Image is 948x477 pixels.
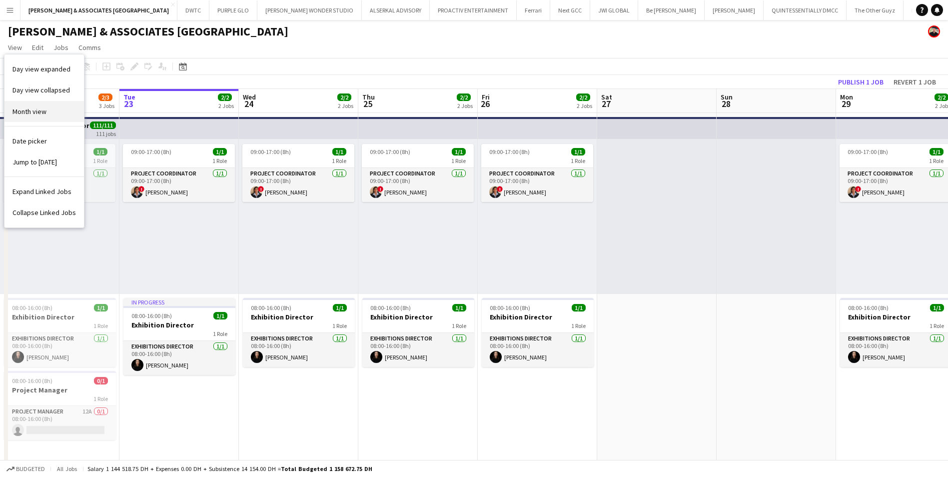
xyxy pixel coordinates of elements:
[3,144,115,202] app-job-card: 09:00-17:00 (8h)1/11 RoleProject Coordinator1/109:00-17:00 (8h)![PERSON_NAME]
[719,98,733,109] span: 28
[929,157,944,164] span: 1 Role
[4,371,116,440] app-job-card: 08:00-16:00 (8h)0/1Project Manager1 RoleProject Manager12A0/108:00-16:00 (8h)
[4,58,84,79] a: Day view expanded
[337,93,351,101] span: 2/2
[12,136,47,145] span: Date picker
[890,75,940,88] button: Revert 1 job
[78,43,101,52] span: Comms
[93,395,108,402] span: 1 Role
[258,186,264,192] span: !
[362,333,474,367] app-card-role: Exhibitions Director1/108:00-16:00 (8h)[PERSON_NAME]
[834,75,888,88] button: Publish 1 job
[481,168,593,202] app-card-role: Project Coordinator1/109:00-17:00 (8h)![PERSON_NAME]
[482,333,594,367] app-card-role: Exhibitions Director1/108:00-16:00 (8h)[PERSON_NAME]
[362,298,474,367] div: 08:00-16:00 (8h)1/1Exhibition Director1 RoleExhibitions Director1/108:00-16:00 (8h)[PERSON_NAME]
[12,187,71,196] span: Expand Linked Jobs
[571,322,586,329] span: 1 Role
[20,0,177,20] button: [PERSON_NAME] & ASSOCIATES [GEOGRAPHIC_DATA]
[213,312,227,319] span: 1/1
[96,129,116,137] div: 111 jobs
[138,186,144,192] span: !
[482,298,594,367] app-job-card: 08:00-16:00 (8h)1/1Exhibition Director1 RoleExhibitions Director1/108:00-16:00 (8h)[PERSON_NAME]
[848,304,889,311] span: 08:00-16:00 (8h)
[243,298,355,367] app-job-card: 08:00-16:00 (8h)1/1Exhibition Director1 RoleExhibitions Director1/108:00-16:00 (8h)[PERSON_NAME]
[4,202,84,223] a: Collapse Linked Jobs
[28,41,47,54] a: Edit
[8,43,22,52] span: View
[177,0,209,20] button: DWTC
[362,144,474,202] app-job-card: 09:00-17:00 (8h)1/11 RoleProject Coordinator1/109:00-17:00 (8h)![PERSON_NAME]
[122,98,135,109] span: 23
[131,148,171,155] span: 09:00-17:00 (8h)
[482,312,594,321] h3: Exhibition Director
[4,385,116,394] h3: Project Manager
[930,304,944,311] span: 1/1
[550,0,590,20] button: Next GCC
[571,157,585,164] span: 1 Role
[362,312,474,321] h3: Exhibition Director
[123,341,235,375] app-card-role: Exhibitions Director1/108:00-16:00 (8h)[PERSON_NAME]
[93,148,107,155] span: 1/1
[452,304,466,311] span: 1/1
[370,304,411,311] span: 08:00-16:00 (8h)
[16,465,45,472] span: Budgeted
[93,322,108,329] span: 1 Role
[928,25,940,37] app-user-avatar: Glenn Lloyd
[497,186,503,192] span: !
[123,298,235,375] app-job-card: In progress08:00-16:00 (8h)1/1Exhibition Director1 RoleExhibitions Director1/108:00-16:00 (8h)[PE...
[131,312,172,319] span: 08:00-16:00 (8h)
[457,93,471,101] span: 2/2
[457,102,473,109] div: 2 Jobs
[123,168,235,202] app-card-role: Project Coordinator1/109:00-17:00 (8h)![PERSON_NAME]
[705,0,764,20] button: [PERSON_NAME]
[99,102,114,109] div: 3 Jobs
[12,157,57,166] span: Jump to [DATE]
[243,92,256,101] span: Wed
[90,121,116,129] span: 111/111
[12,208,76,217] span: Collapse Linked Jobs
[4,101,84,122] a: Month view
[839,98,853,109] span: 29
[930,322,944,329] span: 1 Role
[4,298,116,367] app-job-card: 08:00-16:00 (8h)1/1Exhibition Director1 RoleExhibitions Director1/108:00-16:00 (8h)[PERSON_NAME]
[12,85,70,94] span: Day view collapsed
[123,144,235,202] app-job-card: 09:00-17:00 (8h)1/11 RoleProject Coordinator1/109:00-17:00 (8h)![PERSON_NAME]
[4,333,116,367] app-card-role: Exhibitions Director1/108:00-16:00 (8h)[PERSON_NAME]
[213,330,227,337] span: 1 Role
[721,92,733,101] span: Sun
[590,0,638,20] button: JWI GLOBAL
[452,322,466,329] span: 1 Role
[338,102,353,109] div: 2 Jobs
[123,298,235,306] div: In progress
[251,304,291,311] span: 08:00-16:00 (8h)
[12,377,52,384] span: 08:00-16:00 (8h)
[362,92,375,101] span: Thu
[257,0,362,20] button: [PERSON_NAME] WONDER STUDIO
[481,144,593,202] app-job-card: 09:00-17:00 (8h)1/11 RoleProject Coordinator1/109:00-17:00 (8h)![PERSON_NAME]
[764,0,847,20] button: QUINTESSENTIALLY DMCC
[281,465,372,472] span: Total Budgeted 1 158 672.75 DH
[243,312,355,321] h3: Exhibition Director
[49,41,72,54] a: Jobs
[123,92,135,101] span: Tue
[517,0,550,20] button: Ferrari
[332,148,346,155] span: 1/1
[74,41,105,54] a: Comms
[87,465,372,472] div: Salary 1 144 518.75 DH + Expenses 0.00 DH + Subsistence 14 154.00 DH =
[333,304,347,311] span: 1/1
[847,0,904,20] button: The Other Guyz
[332,322,347,329] span: 1 Role
[93,157,107,164] span: 1 Role
[638,0,705,20] button: Be [PERSON_NAME]
[242,168,354,202] app-card-role: Project Coordinator1/109:00-17:00 (8h)![PERSON_NAME]
[480,98,490,109] span: 26
[5,463,46,474] button: Budgeted
[242,144,354,202] app-job-card: 09:00-17:00 (8h)1/11 RoleProject Coordinator1/109:00-17:00 (8h)![PERSON_NAME]
[577,102,592,109] div: 2 Jobs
